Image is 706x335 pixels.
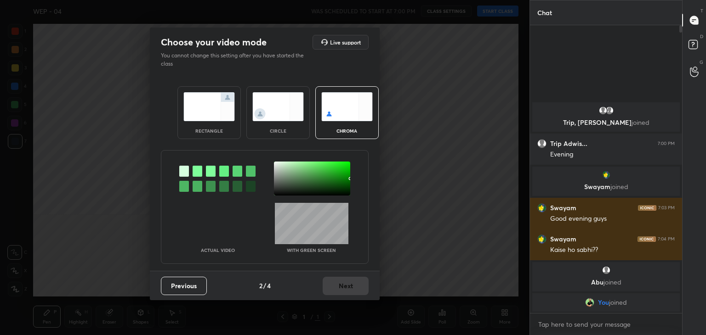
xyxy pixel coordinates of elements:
[260,128,296,133] div: circle
[329,128,365,133] div: chroma
[287,248,336,252] p: With green screen
[700,59,703,66] p: G
[538,119,674,126] p: Trip, [PERSON_NAME]
[538,279,674,286] p: Abu
[537,139,547,148] img: default.png
[598,299,609,306] span: You
[161,36,267,48] h2: Choose your video mode
[530,0,559,25] p: Chat
[550,150,675,159] div: Evening
[550,140,587,148] h6: Trip Adwis...
[550,204,576,212] h6: Swayam
[263,281,266,290] h4: /
[604,278,621,286] span: joined
[550,214,675,223] div: Good evening guys
[658,236,675,242] div: 7:04 PM
[609,299,627,306] span: joined
[598,106,608,115] img: default.png
[602,170,611,179] img: 9802b4cbdbab4d4381d2480607a75a70.jpg
[161,277,207,295] button: Previous
[538,183,674,190] p: Swayam
[550,246,675,255] div: Kaise ho sabhi??
[700,33,703,40] p: D
[161,51,310,68] p: You cannot change this setting after you have started the class
[259,281,262,290] h4: 2
[330,39,361,45] h5: Live support
[602,266,611,275] img: default.png
[537,203,547,212] img: 9802b4cbdbab4d4381d2480607a75a70.jpg
[700,7,703,14] p: T
[530,100,682,313] div: grid
[610,182,628,191] span: joined
[638,205,656,211] img: iconic-dark.1390631f.png
[252,92,304,121] img: circleScreenIcon.acc0effb.svg
[550,235,576,243] h6: Swayam
[201,248,235,252] p: Actual Video
[537,234,547,244] img: 9802b4cbdbab4d4381d2480607a75a70.jpg
[658,205,675,211] div: 7:03 PM
[321,92,373,121] img: chromaScreenIcon.c19ab0a0.svg
[658,141,675,146] div: 7:00 PM
[605,106,614,115] img: default.png
[183,92,235,121] img: normalScreenIcon.ae25ed63.svg
[267,281,271,290] h4: 4
[638,236,656,242] img: iconic-dark.1390631f.png
[585,298,594,307] img: 7c3e05ebfe504e4a8e8bf48c97542d0d.jpg
[191,128,228,133] div: rectangle
[632,118,649,127] span: joined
